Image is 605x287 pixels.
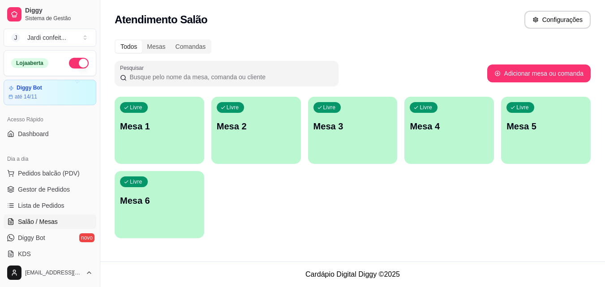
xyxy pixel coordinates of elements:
[4,80,96,105] a: Diggy Botaté 14/11
[27,33,66,42] div: Jardi confeit ...
[116,40,142,53] div: Todos
[501,97,591,164] button: LivreMesa 5
[4,214,96,229] a: Salão / Mesas
[404,97,494,164] button: LivreMesa 4
[18,185,70,194] span: Gestor de Pedidos
[18,233,45,242] span: Diggy Bot
[130,178,142,185] p: Livre
[313,120,392,133] p: Mesa 3
[100,261,605,287] footer: Cardápio Digital Diggy © 2025
[130,104,142,111] p: Livre
[4,182,96,197] a: Gestor de Pedidos
[524,11,591,29] button: Configurações
[25,15,93,22] span: Sistema de Gestão
[4,262,96,283] button: [EMAIL_ADDRESS][DOMAIN_NAME]
[142,40,170,53] div: Mesas
[25,269,82,276] span: [EMAIL_ADDRESS][DOMAIN_NAME]
[18,217,58,226] span: Salão / Mesas
[323,104,336,111] p: Livre
[4,166,96,180] button: Pedidos balcão (PDV)
[410,120,489,133] p: Mesa 4
[18,201,64,210] span: Lista de Pedidos
[120,194,199,207] p: Mesa 6
[516,104,529,111] p: Livre
[115,171,204,238] button: LivreMesa 6
[18,249,31,258] span: KDS
[4,112,96,127] div: Acesso Rápido
[115,97,204,164] button: LivreMesa 1
[227,104,239,111] p: Livre
[217,120,296,133] p: Mesa 2
[17,85,42,91] article: Diggy Bot
[420,104,432,111] p: Livre
[4,4,96,25] a: DiggySistema de Gestão
[4,152,96,166] div: Dia a dia
[4,198,96,213] a: Lista de Pedidos
[211,97,301,164] button: LivreMesa 2
[25,7,93,15] span: Diggy
[127,73,333,81] input: Pesquisar
[4,231,96,245] a: Diggy Botnovo
[11,33,20,42] span: J
[120,64,147,72] label: Pesquisar
[308,97,398,164] button: LivreMesa 3
[18,169,80,178] span: Pedidos balcão (PDV)
[69,58,89,69] button: Alterar Status
[4,29,96,47] button: Select a team
[120,120,199,133] p: Mesa 1
[4,127,96,141] a: Dashboard
[487,64,591,82] button: Adicionar mesa ou comanda
[4,247,96,261] a: KDS
[115,13,207,27] h2: Atendimento Salão
[506,120,585,133] p: Mesa 5
[171,40,211,53] div: Comandas
[15,93,37,100] article: até 14/11
[18,129,49,138] span: Dashboard
[11,58,48,68] div: Loja aberta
